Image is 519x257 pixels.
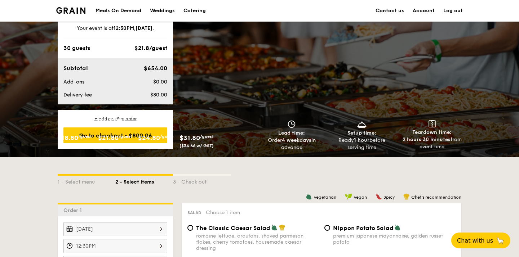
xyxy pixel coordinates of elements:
[206,209,240,216] span: Choose 1 item
[78,134,92,139] span: /guest
[376,193,382,200] img: icon-spicy.37a8142b.svg
[187,225,193,231] input: The Classic Caesar Saladromaine lettuce, croutons, shaved parmesan flakes, cherry tomatoes, house...
[56,7,85,14] a: Logotype
[58,134,78,142] span: $18.80
[114,25,134,31] strong: 12:30PM
[63,222,167,236] input: Event date
[63,44,90,53] div: 30 guests
[259,137,324,151] div: Order in advance
[457,237,493,244] span: Chat with us
[98,134,119,142] span: $21.80
[119,134,132,139] span: /guest
[56,7,85,14] img: Grain
[138,134,160,142] span: $24.80
[354,137,369,143] strong: 1 hour
[354,195,367,200] span: Vegan
[58,114,257,127] h1: Classic Buffet
[496,236,505,245] span: 🦙
[400,136,464,150] div: from event time
[347,130,376,136] span: Setup time:
[63,25,167,38] div: Your event is at , .
[196,225,270,231] span: The Classic Caesar Salad
[324,225,330,231] input: Nippon Potato Saladpremium japanese mayonnaise, golden russet potato
[356,120,367,128] img: icon-dish.430c3a2e.svg
[345,193,352,200] img: icon-vegan.f8ff3823.svg
[282,137,311,143] strong: 4 weekdays
[144,65,167,72] span: $654.00
[330,137,394,151] div: Ready before serving time
[179,134,200,142] span: $31.80
[160,134,174,139] span: /guest
[286,120,297,128] img: icon-clock.2db775ea.svg
[150,92,167,98] span: $80.00
[196,233,319,251] div: romaine lettuce, croutons, shaved parmesan flakes, cherry tomatoes, housemade caesar dressing
[306,193,312,200] img: icon-vegetarian.fe4039eb.svg
[138,143,172,148] span: ($27.03 w/ GST)
[279,224,285,231] img: icon-chef-hat.a58ddaea.svg
[58,176,115,186] div: 1 - Select menu
[63,79,84,85] span: Add-ons
[333,233,456,245] div: premium japanese mayonnaise, golden russet potato
[403,136,451,143] strong: 2 hours 30 minutes
[271,224,278,231] img: icon-vegetarian.fe4039eb.svg
[412,129,452,135] span: Teardown time:
[451,233,510,248] button: Chat with us🦙
[136,25,152,31] strong: [DATE]
[200,134,214,139] span: /guest
[58,143,92,148] span: ($20.49 w/ GST)
[333,225,394,231] span: Nippon Potato Salad
[314,195,336,200] span: Vegetarian
[403,193,410,200] img: icon-chef-hat.a58ddaea.svg
[63,239,167,253] input: Event time
[187,210,201,215] span: Salad
[63,92,92,98] span: Delivery fee
[63,65,88,72] span: Subtotal
[179,143,214,148] span: ($34.66 w/ GST)
[115,176,173,186] div: 2 - Select items
[429,120,436,127] img: icon-teardown.65201eee.svg
[411,195,461,200] span: Chef's recommendation
[98,143,132,148] span: ($23.76 w/ GST)
[278,130,305,136] span: Lead time:
[394,224,401,231] img: icon-vegetarian.fe4039eb.svg
[173,176,231,186] div: 3 - Check out
[134,44,167,53] div: $21.8/guest
[153,79,167,85] span: $0.00
[63,207,85,213] span: Order 1
[383,195,395,200] span: Spicy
